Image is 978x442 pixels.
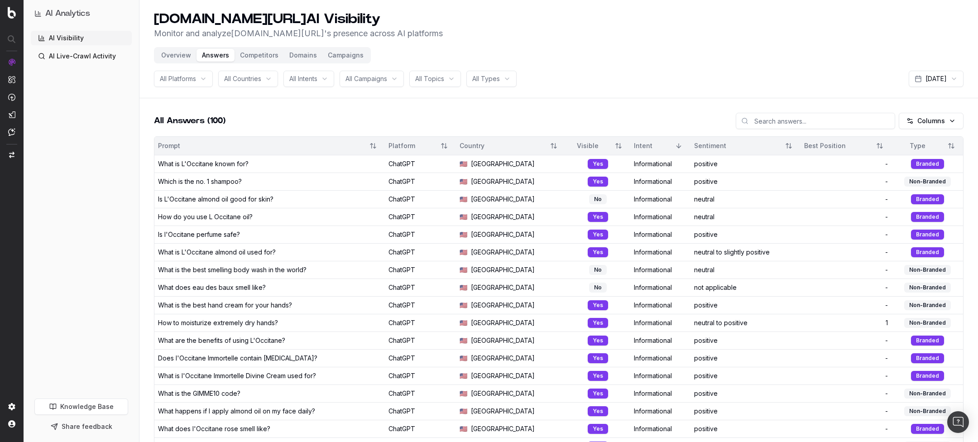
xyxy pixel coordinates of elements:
div: Intent [634,141,667,150]
span: 🇺🇸 [460,407,467,416]
span: [GEOGRAPHIC_DATA] [471,177,535,186]
div: - [804,407,888,416]
div: What is the best hand cream for your hands? [158,301,292,310]
h1: [DOMAIN_NAME][URL] AI Visibility [154,11,443,27]
div: Sentiment [694,141,777,150]
div: ChatGPT [388,265,453,274]
div: Is l'Occitane perfume safe? [158,230,240,239]
div: Type [895,141,940,150]
div: Informational [634,212,687,221]
div: ChatGPT [388,212,453,221]
div: What is the GIMME10 code? [158,389,240,398]
div: Branded [911,247,944,257]
button: Sort [781,138,797,154]
span: [GEOGRAPHIC_DATA] [471,318,535,327]
div: Informational [634,159,687,168]
div: ChatGPT [388,195,453,204]
div: Branded [911,371,944,381]
div: Informational [634,354,687,363]
img: Setting [8,403,15,410]
span: 🇺🇸 [460,230,467,239]
div: Non-Branded [904,389,951,399]
div: What happens if I apply almond oil on my face daily? [158,407,315,416]
div: ChatGPT [388,354,453,363]
div: What does eau des baux smell like? [158,283,266,292]
div: How to moisturize extremely dry hands? [158,318,278,327]
button: Competitors [235,49,284,62]
div: Informational [634,283,687,292]
div: positive [694,230,796,239]
div: ChatGPT [388,389,453,398]
div: Yes [588,159,608,169]
div: Branded [911,424,944,434]
span: 🇺🇸 [460,177,467,186]
div: positive [694,159,796,168]
div: ChatGPT [388,283,453,292]
div: Open Intercom Messenger [947,411,969,433]
div: Branded [911,230,944,240]
div: Non-Branded [904,318,951,328]
div: Yes [588,300,608,310]
div: Yes [588,177,608,187]
div: - [804,336,888,345]
span: [GEOGRAPHIC_DATA] [471,212,535,221]
img: Switch project [9,152,14,158]
div: positive [694,177,796,186]
span: All Countries [224,74,261,83]
div: positive [694,371,796,380]
span: [GEOGRAPHIC_DATA] [471,195,535,204]
div: ChatGPT [388,159,453,168]
div: Yes [588,424,608,434]
div: Informational [634,336,687,345]
span: [GEOGRAPHIC_DATA] [471,336,535,345]
button: AI Analytics [34,7,128,20]
span: 🇺🇸 [460,424,467,433]
p: Monitor and analyze [DOMAIN_NAME][URL] 's presence across AI platforms [154,27,443,40]
span: [GEOGRAPHIC_DATA] [471,265,535,274]
div: - [804,283,888,292]
div: Yes [588,389,608,399]
button: Sort [872,138,888,154]
span: [GEOGRAPHIC_DATA] [471,248,535,257]
div: ChatGPT [388,248,453,257]
button: Overview [156,49,197,62]
img: Botify logo [8,7,16,19]
img: Analytics [8,58,15,66]
div: Which is the no. 1 shampoo? [158,177,242,186]
span: 🇺🇸 [460,389,467,398]
div: Yes [588,230,608,240]
div: What does l'Occitane rose smell like? [158,424,270,433]
div: positive [694,424,796,433]
div: - [804,195,888,204]
div: Yes [588,371,608,381]
span: All Topics [415,74,444,83]
div: - [804,301,888,310]
div: Informational [634,407,687,416]
div: Informational [634,230,687,239]
div: No [589,194,607,204]
div: ChatGPT [388,301,453,310]
span: 🇺🇸 [460,318,467,327]
span: 🇺🇸 [460,265,467,274]
div: How do you use L Occitane oil? [158,212,253,221]
div: positive [694,407,796,416]
a: AI Visibility [31,31,132,45]
div: Non-Branded [904,283,951,293]
button: Sort [671,138,687,154]
div: Does l'Occitane Immortelle contain [MEDICAL_DATA]? [158,354,317,363]
div: neutral [694,212,796,221]
div: Branded [911,336,944,346]
span: 🇺🇸 [460,301,467,310]
div: neutral to slightly positive [694,248,796,257]
button: Share feedback [34,418,128,435]
div: What is L'Occitane almond oil used for? [158,248,276,257]
div: Country [460,141,542,150]
div: not applicable [694,283,796,292]
div: Yes [588,353,608,363]
div: Informational [634,318,687,327]
div: Informational [634,248,687,257]
span: 🇺🇸 [460,159,467,168]
div: 1 [804,318,888,327]
div: What is the best smelling body wash in the world? [158,265,307,274]
div: - [804,248,888,257]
